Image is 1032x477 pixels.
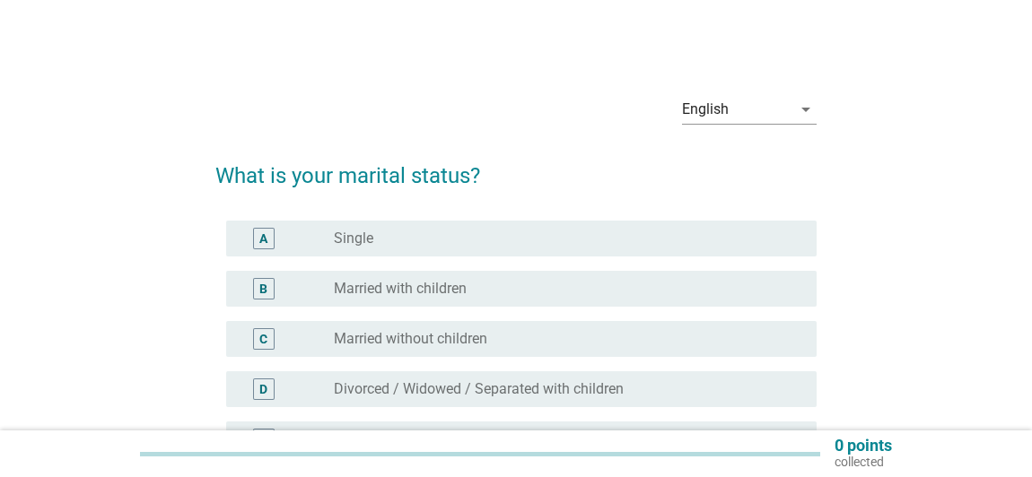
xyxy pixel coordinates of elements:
[259,230,267,248] div: A
[835,454,892,470] p: collected
[334,230,373,247] label: Single
[259,380,267,399] div: D
[259,330,267,349] div: C
[835,438,892,454] p: 0 points
[334,380,624,398] label: Divorced / Widowed / Separated with children
[215,142,818,192] h2: What is your marital status?
[682,101,729,117] div: English
[334,330,487,348] label: Married without children
[795,99,817,120] i: arrow_drop_down
[259,280,267,299] div: B
[334,280,467,298] label: Married with children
